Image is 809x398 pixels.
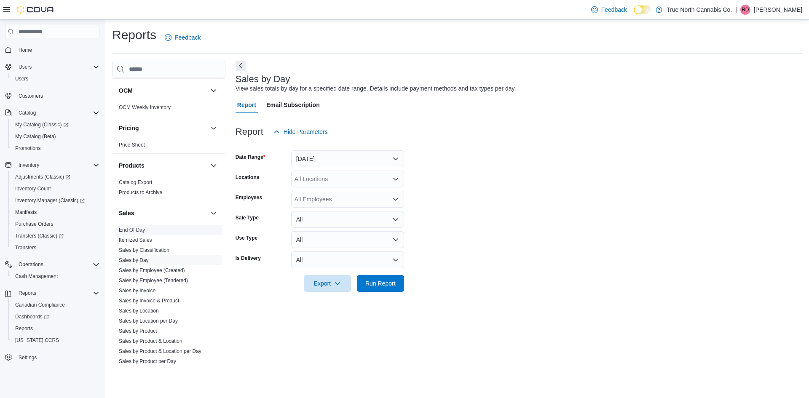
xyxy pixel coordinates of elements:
[12,74,32,84] a: Users
[270,123,331,140] button: Hide Parameters
[12,172,74,182] a: Adjustments (Classic)
[236,194,262,201] label: Employees
[15,313,49,320] span: Dashboards
[12,120,99,130] span: My Catalog (Classic)
[12,131,59,142] a: My Catalog (Beta)
[119,209,207,217] button: Sales
[119,161,207,170] button: Products
[735,5,737,15] p: |
[12,207,99,217] span: Manifests
[119,277,188,284] span: Sales by Employee (Tendered)
[119,328,157,334] a: Sales by Product
[8,230,103,242] a: Transfers (Classic)
[112,177,225,201] div: Products
[236,214,259,221] label: Sale Type
[8,183,103,195] button: Inventory Count
[12,323,36,334] a: Reports
[19,290,36,296] span: Reports
[119,190,162,195] a: Products to Archive
[12,219,57,229] a: Purchase Orders
[119,189,162,196] span: Products to Archive
[754,5,802,15] p: [PERSON_NAME]
[8,242,103,254] button: Transfers
[2,351,103,363] button: Settings
[119,86,133,95] h3: OCM
[15,91,99,101] span: Customers
[119,104,171,111] span: OCM Weekly Inventory
[8,206,103,218] button: Manifests
[8,299,103,311] button: Canadian Compliance
[12,231,99,241] span: Transfers (Classic)
[119,328,157,334] span: Sales by Product
[119,124,207,132] button: Pricing
[15,44,99,55] span: Home
[12,143,99,153] span: Promotions
[236,174,260,181] label: Locations
[119,267,185,273] a: Sales by Employee (Created)
[119,161,145,170] h3: Products
[365,279,396,288] span: Run Report
[112,102,225,116] div: OCM
[8,311,103,323] a: Dashboards
[12,184,54,194] a: Inventory Count
[19,162,39,168] span: Inventory
[2,61,103,73] button: Users
[12,219,99,229] span: Purchase Orders
[8,270,103,282] button: Cash Management
[119,307,159,314] span: Sales by Location
[2,90,103,102] button: Customers
[236,235,257,241] label: Use Type
[304,275,351,292] button: Export
[19,354,37,361] span: Settings
[119,237,152,243] a: Itemized Sales
[15,160,99,170] span: Inventory
[5,40,99,385] nav: Complex example
[12,312,52,322] a: Dashboards
[15,108,99,118] span: Catalog
[119,298,179,304] a: Sales by Invoice & Product
[112,27,156,43] h1: Reports
[119,179,152,185] a: Catalog Export
[15,145,41,152] span: Promotions
[15,174,70,180] span: Adjustments (Classic)
[119,287,155,294] span: Sales by Invoice
[119,267,185,274] span: Sales by Employee (Created)
[12,195,88,206] a: Inventory Manager (Classic)
[12,243,40,253] a: Transfers
[15,232,64,239] span: Transfers (Classic)
[12,207,40,217] a: Manifests
[119,86,207,95] button: OCM
[119,318,178,324] a: Sales by Location per Day
[175,33,201,42] span: Feedback
[236,61,246,71] button: Next
[15,209,37,216] span: Manifests
[119,348,201,355] span: Sales by Product & Location per Day
[12,143,44,153] a: Promotions
[15,62,99,72] span: Users
[15,259,47,270] button: Operations
[266,96,320,113] span: Email Subscription
[392,176,399,182] button: Open list of options
[15,337,59,344] span: [US_STATE] CCRS
[119,179,152,186] span: Catalog Export
[8,323,103,334] button: Reports
[119,209,134,217] h3: Sales
[12,120,72,130] a: My Catalog (Classic)
[12,300,68,310] a: Canadian Compliance
[15,325,33,332] span: Reports
[236,74,290,84] h3: Sales by Day
[12,312,99,322] span: Dashboards
[119,257,149,264] span: Sales by Day
[742,5,749,15] span: RD
[291,251,404,268] button: All
[119,288,155,294] a: Sales by Invoice
[236,127,263,137] h3: Report
[15,133,56,140] span: My Catalog (Beta)
[119,142,145,148] a: Price Sheet
[15,45,35,55] a: Home
[236,154,265,160] label: Date Range
[19,64,32,70] span: Users
[15,221,54,227] span: Purchase Orders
